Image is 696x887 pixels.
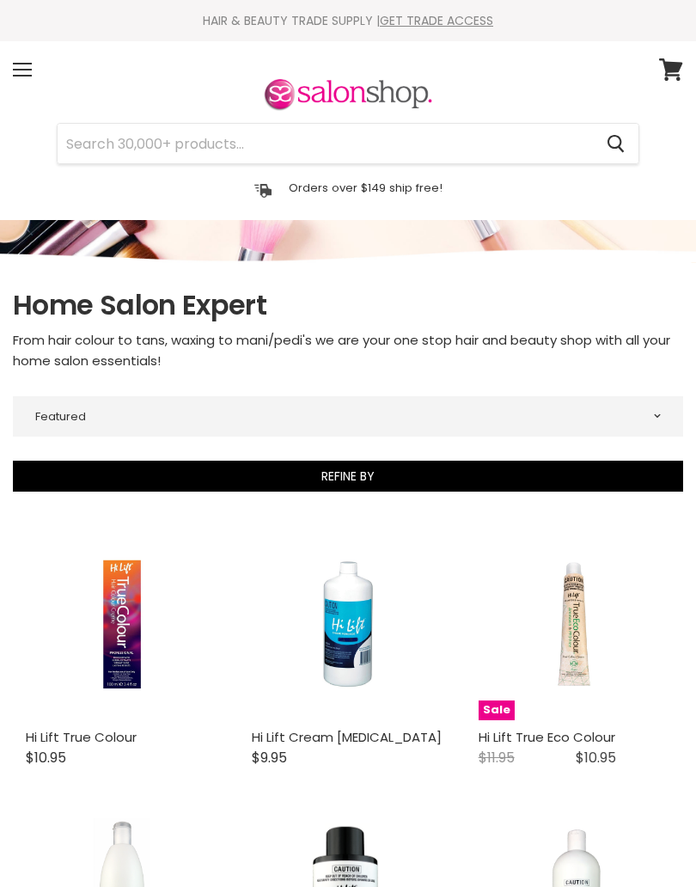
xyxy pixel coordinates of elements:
[284,529,412,720] img: Hi Lift Cream Peroxide
[57,123,639,164] form: Product
[13,461,683,492] button: Refine By
[510,529,638,720] img: Hi Lift True Eco Colour
[479,728,615,746] a: Hi Lift True Eco Colour
[26,529,217,720] a: Hi Lift True Colour Hi Lift True Colour
[58,529,186,720] img: Hi Lift True Colour
[13,330,683,372] div: From hair colour to tans, waxing to mani/pedi's we are your one stop hair and beauty shop with al...
[252,748,287,768] span: $9.95
[252,728,442,746] a: Hi Lift Cream [MEDICAL_DATA]
[593,124,638,163] button: Search
[58,124,593,163] input: Search
[289,180,443,195] p: Orders over $149 ship free!
[479,748,515,768] span: $11.95
[252,529,443,720] a: Hi Lift Cream Peroxide
[26,748,66,768] span: $10.95
[479,529,670,720] a: Hi Lift True Eco Colour Hi Lift True Eco Colour Sale
[13,287,683,323] h1: Home Salon Expert
[479,700,515,720] span: Sale
[576,748,616,768] span: $10.95
[380,12,493,29] a: GET TRADE ACCESS
[26,728,137,746] a: Hi Lift True Colour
